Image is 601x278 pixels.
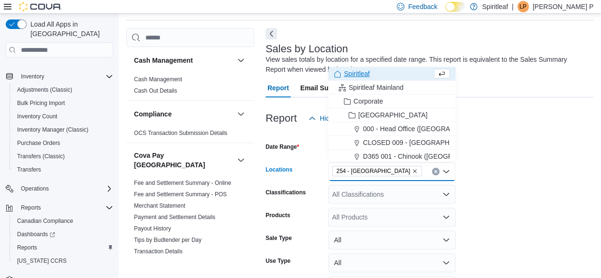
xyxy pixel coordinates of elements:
button: Purchase Orders [10,136,117,150]
span: Purchase Orders [13,137,113,149]
span: Dashboards [13,229,113,240]
button: Reports [10,241,117,254]
div: Cash Management [126,74,254,100]
label: Date Range [266,143,299,151]
h3: Compliance [134,109,172,119]
button: Cova Pay [GEOGRAPHIC_DATA] [235,154,247,166]
button: Corporate [328,95,456,108]
span: Reports [13,242,113,253]
span: Tips by Budtender per Day [134,236,201,244]
a: Tips by Budtender per Day [134,237,201,243]
button: Remove 254 - Grande Prairie from selection in this group [412,168,418,174]
a: Cash Management [134,76,182,83]
button: Compliance [235,108,247,120]
span: Dashboards [17,230,55,238]
a: Inventory Manager (Classic) [13,124,92,135]
button: D365 001 - Chinook ([GEOGRAPHIC_DATA]) [328,150,456,163]
a: Cash Out Details [134,87,177,94]
button: Cash Management [134,56,233,65]
span: [GEOGRAPHIC_DATA] [358,110,428,120]
a: Transfers (Classic) [13,151,68,162]
span: Bulk Pricing Import [13,97,113,109]
a: Dashboards [13,229,59,240]
a: Dashboards [10,228,117,241]
button: Inventory [17,71,48,82]
span: Feedback [408,2,437,11]
span: Reports [17,244,37,251]
div: Levon P [517,1,529,12]
span: Transaction Details [134,248,182,255]
button: 000 - Head Office ([GEOGRAPHIC_DATA]) [328,122,456,136]
button: Clear input [432,168,439,175]
button: Operations [2,182,117,195]
span: Fee and Settlement Summary - POS [134,191,227,198]
span: Inventory [17,71,113,82]
a: Adjustments (Classic) [13,84,76,96]
span: D365 001 - Chinook ([GEOGRAPHIC_DATA]) [363,152,497,161]
span: Inventory Manager (Classic) [17,126,88,134]
button: CLOSED 009 - [GEOGRAPHIC_DATA]. [328,136,456,150]
span: Report [267,78,289,97]
button: [US_STATE] CCRS [10,254,117,268]
label: Sale Type [266,234,292,242]
label: Locations [266,166,293,173]
button: Transfers [10,163,117,176]
span: Transfers [13,164,113,175]
button: Reports [17,202,45,213]
button: Canadian Compliance [10,214,117,228]
span: CLOSED 009 - [GEOGRAPHIC_DATA]. [363,138,480,147]
span: Operations [17,183,113,194]
div: Compliance [126,127,254,143]
span: Transfers [17,166,41,173]
span: Spiritleaf [344,69,370,78]
span: Email Subscription [300,78,361,97]
span: Fee and Settlement Summary - Online [134,179,231,187]
a: OCS Transaction Submission Details [134,130,228,136]
span: Transfers (Classic) [17,153,65,160]
a: Canadian Compliance [13,215,77,227]
span: Bulk Pricing Import [17,99,65,107]
span: Reports [21,204,41,211]
a: Inventory Count [13,111,61,122]
button: [GEOGRAPHIC_DATA] [328,108,456,122]
button: Hide Parameters [305,109,373,128]
button: Inventory [2,70,117,83]
button: Operations [17,183,53,194]
span: [US_STATE] CCRS [17,257,67,265]
button: Spiritleaf [328,67,456,81]
span: Hide Parameters [320,114,370,123]
span: Inventory Count [13,111,113,122]
button: All [328,253,456,272]
a: Payout History [134,225,171,232]
h3: Cova Pay [GEOGRAPHIC_DATA] [134,151,233,170]
span: Transfers (Classic) [13,151,113,162]
img: Cova [19,2,62,11]
span: Merchant Statement [134,202,185,210]
div: Cova Pay [GEOGRAPHIC_DATA] [126,177,254,261]
div: View sales totals by location for a specified date range. This report is equivalent to the Sales ... [266,55,589,75]
span: Purchase Orders [17,139,60,147]
button: Next [266,28,277,39]
span: Corporate [353,96,383,106]
p: [PERSON_NAME] P [533,1,593,12]
span: Inventory Manager (Classic) [13,124,113,135]
button: Compliance [134,109,233,119]
button: All [328,230,456,249]
button: Cash Management [235,55,247,66]
span: Inventory [21,73,44,80]
span: LP [519,1,526,12]
span: Payment and Settlement Details [134,213,215,221]
span: Spiritleaf Mainland [349,83,403,92]
p: | [512,1,514,12]
a: Transfers [13,164,45,175]
span: Inventory Count [17,113,57,120]
label: Use Type [266,257,290,265]
span: Canadian Compliance [17,217,73,225]
button: Spiritleaf Mainland [328,81,456,95]
span: OCS Transaction Submission Details [134,129,228,137]
a: Fee and Settlement Summary - POS [134,191,227,198]
span: Adjustments (Classic) [13,84,113,96]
